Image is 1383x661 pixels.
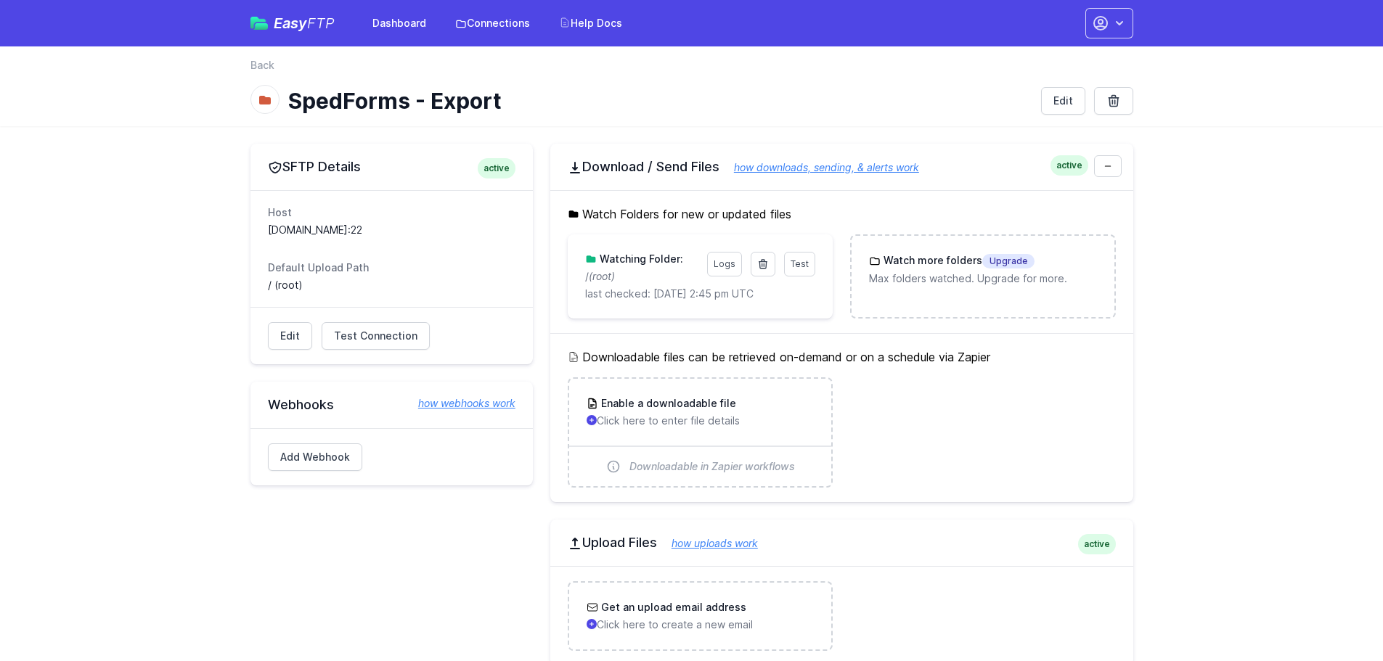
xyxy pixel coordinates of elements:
img: easyftp_logo.png [250,17,268,30]
a: Connections [446,10,539,36]
a: Edit [1041,87,1085,115]
a: Dashboard [364,10,435,36]
a: Logs [707,252,742,276]
a: Add Webhook [268,443,362,471]
a: Enable a downloadable file Click here to enter file details Downloadable in Zapier workflows [569,379,831,486]
p: last checked: [DATE] 2:45 pm UTC [585,287,815,301]
h1: SpedForms - Export [288,88,1029,114]
dd: / (root) [268,278,515,292]
p: Click here to create a new email [587,617,814,632]
a: Test [784,252,815,276]
a: Back [250,58,274,73]
a: Get an upload email address Click here to create a new email [569,583,831,649]
dt: Host [268,205,515,220]
span: Downloadable in Zapier workflows [629,459,795,474]
h3: Watching Folder: [597,252,683,266]
a: Help Docs [550,10,631,36]
a: Watch more foldersUpgrade Max folders watched. Upgrade for more. [852,236,1114,303]
span: Upgrade [982,254,1035,268]
h3: Get an upload email address [598,600,746,615]
h2: SFTP Details [268,158,515,176]
h5: Watch Folders for new or updated files [568,205,1116,223]
h5: Downloadable files can be retrieved on-demand or on a schedule via Zapier [568,348,1116,366]
h3: Enable a downloadable file [598,396,736,411]
dt: Default Upload Path [268,260,515,275]
span: active [1078,534,1116,554]
h2: Download / Send Files [568,158,1116,176]
a: how downloads, sending, & alerts work [719,161,919,173]
dd: [DOMAIN_NAME]:22 [268,223,515,237]
h3: Watch more folders [881,253,1035,268]
span: Test Connection [334,329,417,343]
nav: Breadcrumb [250,58,1133,81]
p: Click here to enter file details [587,414,814,428]
span: FTP [307,15,335,32]
a: EasyFTP [250,16,335,30]
a: Test Connection [322,322,430,350]
h2: Upload Files [568,534,1116,551]
h2: Webhooks [268,396,515,414]
a: Edit [268,322,312,350]
span: active [478,158,515,178]
a: how uploads work [657,537,758,549]
span: Easy [274,16,335,30]
span: active [1050,155,1088,176]
span: Test [791,258,809,269]
i: (root) [589,270,615,282]
p: / [585,269,698,284]
p: Max folders watched. Upgrade for more. [869,271,1096,286]
a: how webhooks work [404,396,515,411]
